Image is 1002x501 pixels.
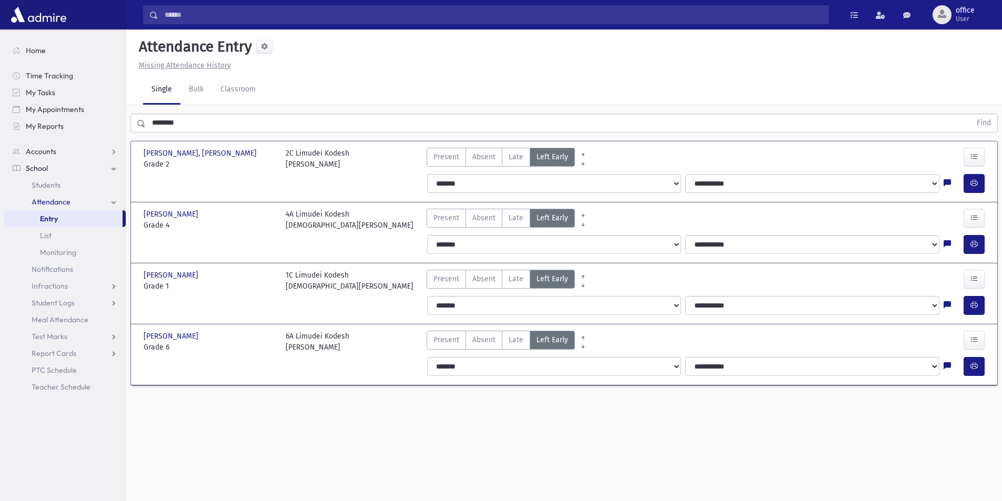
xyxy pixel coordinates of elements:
div: 4A Limudei Kodesh [DEMOGRAPHIC_DATA][PERSON_NAME] [286,209,413,231]
a: School [4,160,126,177]
span: Absent [472,334,495,345]
span: Student Logs [32,298,75,308]
a: Infractions [4,278,126,294]
span: Notifications [32,264,73,274]
span: User [956,15,975,23]
a: Time Tracking [4,67,126,84]
a: Single [143,75,180,105]
div: AttTypes [427,148,575,170]
span: Attendance [32,197,70,207]
a: Teacher Schedule [4,379,126,395]
span: Home [26,46,46,55]
a: My Appointments [4,101,126,118]
h5: Attendance Entry [135,38,252,56]
img: AdmirePro [8,4,69,25]
span: Present [433,151,459,162]
a: Report Cards [4,345,126,362]
span: Students [32,180,60,190]
a: My Tasks [4,84,126,101]
button: Find [970,114,997,132]
span: My Reports [26,121,64,131]
div: AttTypes [427,270,575,292]
span: Grade 2 [144,159,275,170]
a: Students [4,177,126,193]
span: Late [509,212,523,223]
a: PTC Schedule [4,362,126,379]
span: [PERSON_NAME] [144,270,200,281]
span: office [956,6,975,15]
span: Teacher Schedule [32,382,90,392]
a: List [4,227,126,244]
span: List [40,231,52,240]
span: Present [433,212,459,223]
a: Monitoring [4,244,126,261]
span: [PERSON_NAME] [144,209,200,220]
u: Missing Attendance History [139,61,231,70]
div: AttTypes [427,209,575,231]
a: Home [4,42,126,59]
span: Absent [472,273,495,284]
span: Test Marks [32,332,67,341]
div: AttTypes [427,331,575,353]
span: School [26,163,48,173]
span: Monitoring [40,248,76,257]
a: Student Logs [4,294,126,311]
span: Present [433,334,459,345]
a: My Reports [4,118,126,135]
div: 6A Limudei Kodesh [PERSON_NAME] [286,331,349,353]
span: PTC Schedule [32,365,77,375]
span: Absent [472,151,495,162]
span: Left Early [537,334,568,345]
span: Left Early [537,212,568,223]
a: Bulk [180,75,212,105]
a: Notifications [4,261,126,278]
span: Report Cards [32,349,76,358]
span: Time Tracking [26,71,73,80]
span: Meal Attendance [32,315,88,324]
a: Entry [4,210,123,227]
span: My Tasks [26,88,55,97]
span: Grade 1 [144,281,275,292]
span: [PERSON_NAME], [PERSON_NAME] [144,148,259,159]
span: Grade 6 [144,342,275,353]
div: 2C Limudei Kodesh [PERSON_NAME] [286,148,349,170]
span: Present [433,273,459,284]
span: Entry [40,214,58,223]
a: Missing Attendance History [135,61,231,70]
input: Search [158,5,828,24]
span: Absent [472,212,495,223]
span: Late [509,334,523,345]
span: Late [509,151,523,162]
span: My Appointments [26,105,84,114]
span: [PERSON_NAME] [144,331,200,342]
span: Left Early [537,273,568,284]
span: Infractions [32,281,68,291]
a: Classroom [212,75,264,105]
span: Accounts [26,147,56,156]
div: 1C Limudei Kodesh [DEMOGRAPHIC_DATA][PERSON_NAME] [286,270,413,292]
a: Accounts [4,143,126,160]
a: Test Marks [4,328,126,345]
a: Attendance [4,193,126,210]
a: Meal Attendance [4,311,126,328]
span: Grade 4 [144,220,275,231]
span: Left Early [537,151,568,162]
span: Late [509,273,523,284]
